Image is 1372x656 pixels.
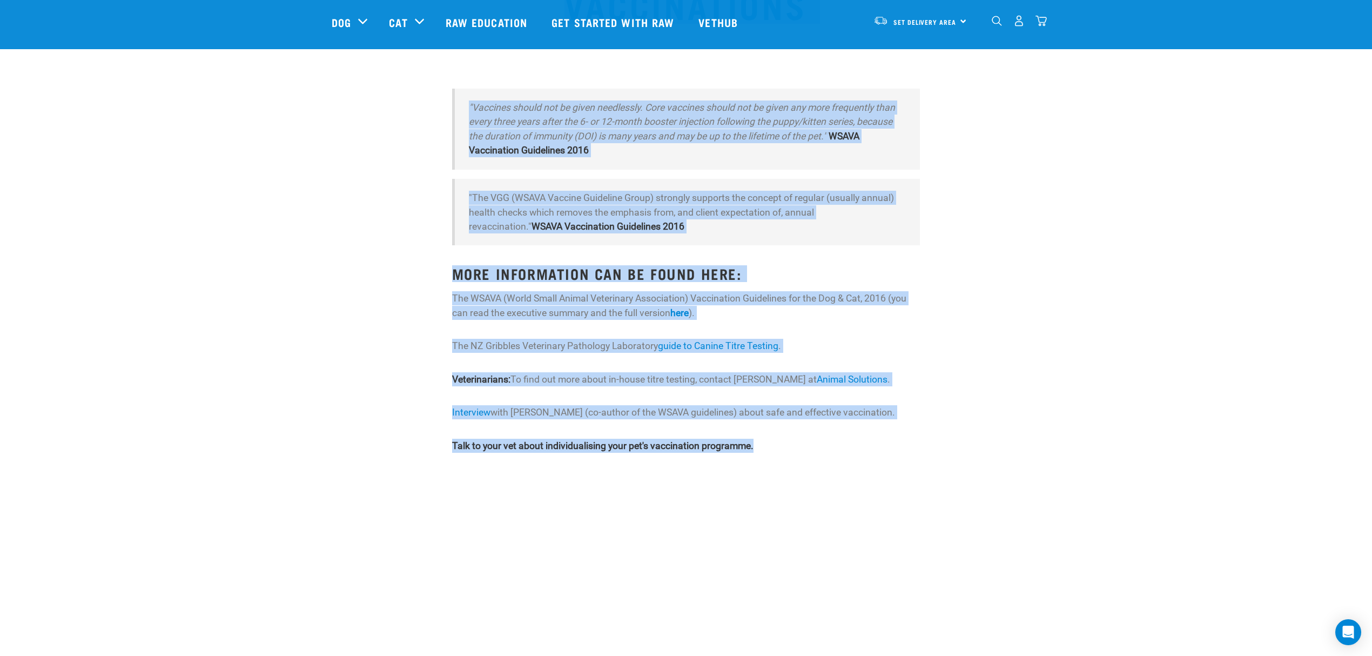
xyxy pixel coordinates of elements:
[452,405,920,419] p: with [PERSON_NAME] (co-author of the WSAVA guidelines) about safe and effective vaccination.
[452,291,920,320] p: The WSAVA (World Small Animal Veterinary Association) Vaccination Guidelines for the Dog & Cat, 2...
[452,339,920,353] p: The NZ Gribbles Veterinary Pathology Laboratory .
[435,1,541,44] a: Raw Education
[452,407,490,418] a: Interview
[817,374,887,385] a: Animal Solutions
[332,14,351,30] a: Dog
[688,1,751,44] a: Vethub
[532,221,684,232] strong: WSAVA Vaccination Guidelines 2016
[452,440,754,451] strong: Talk to your vet about individualising your pet's vaccination programme.
[992,16,1002,26] img: home-icon-1@2x.png
[1013,15,1025,26] img: user.png
[452,265,920,282] h3: MORE INFORMATION CAN BE FOUND HERE:
[1335,619,1361,645] div: Open Intercom Messenger
[670,307,689,318] a: here
[389,14,407,30] a: Cat
[658,340,778,351] a: guide to Canine Titre Testing
[873,16,888,25] img: van-moving.png
[893,20,956,24] span: Set Delivery Area
[541,1,688,44] a: Get started with Raw
[1035,15,1047,26] img: home-icon@2x.png
[452,372,920,386] p: To find out more about in-house titre testing, contact [PERSON_NAME] at .
[452,374,510,385] strong: Veterinarians:
[452,179,920,245] blockquote: "The VGG (WSAVA Vaccine Guideline Group) strongly supports the concept of regular (usually annual...
[469,102,895,142] em: "Vaccines should not be given needlessly. Core vaccines should not be given any more frequently t...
